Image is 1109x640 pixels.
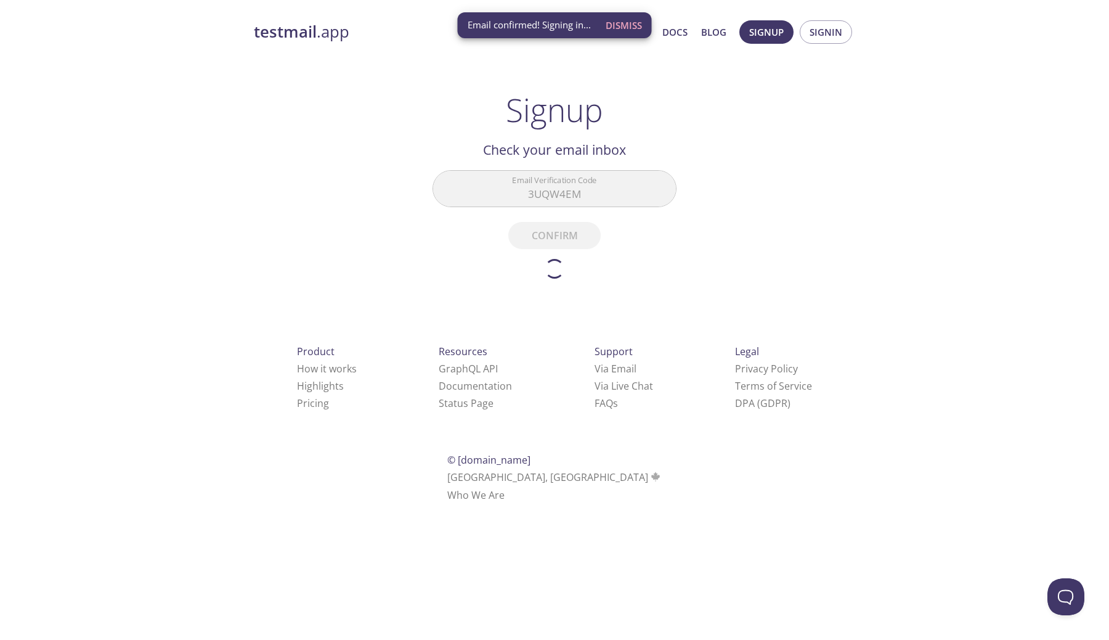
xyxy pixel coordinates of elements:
[613,396,618,410] span: s
[468,18,591,31] span: Email confirmed! Signing in...
[800,20,852,44] button: Signin
[439,362,498,375] a: GraphQL API
[735,362,798,375] a: Privacy Policy
[254,21,317,43] strong: testmail
[433,139,676,160] h2: Check your email inbox
[601,14,647,37] button: Dismiss
[506,91,603,128] h1: Signup
[606,17,642,33] span: Dismiss
[810,24,842,40] span: Signin
[749,24,784,40] span: Signup
[595,345,633,358] span: Support
[735,396,790,410] a: DPA (GDPR)
[1047,578,1084,615] iframe: Help Scout Beacon - Open
[447,488,505,502] a: Who We Are
[595,379,653,393] a: Via Live Chat
[701,24,726,40] a: Blog
[297,345,335,358] span: Product
[447,453,530,467] span: © [DOMAIN_NAME]
[735,345,759,358] span: Legal
[447,470,662,484] span: [GEOGRAPHIC_DATA], [GEOGRAPHIC_DATA]
[735,379,812,393] a: Terms of Service
[439,396,494,410] a: Status Page
[595,362,636,375] a: Via Email
[595,396,618,410] a: FAQ
[662,24,688,40] a: Docs
[297,396,329,410] a: Pricing
[439,345,487,358] span: Resources
[439,379,512,393] a: Documentation
[297,362,357,375] a: How it works
[297,379,344,393] a: Highlights
[739,20,794,44] button: Signup
[254,22,543,43] a: testmail.app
